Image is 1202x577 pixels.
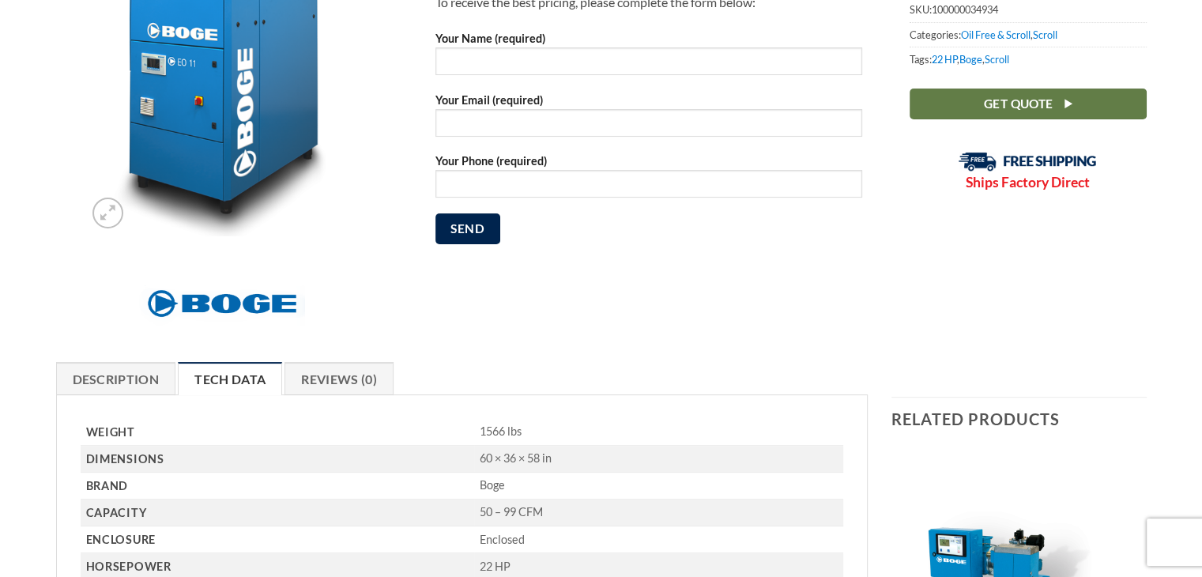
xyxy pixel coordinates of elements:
[983,94,1053,114] span: Get Quote
[480,560,843,575] p: 22 HP
[910,22,1147,47] span: Categories: ,
[435,109,862,137] input: Your Email (required)
[959,53,982,66] a: Boge
[139,281,305,326] img: Boge
[81,473,475,500] th: Brand
[480,505,843,520] p: 50 – 99 CFM
[961,28,1031,41] a: Oil Free & Scroll
[910,47,1147,71] span: Tags: , ,
[81,446,475,473] th: Dimensions
[932,53,957,66] a: 22 HP
[474,419,843,446] td: 1566 lbs
[56,362,176,395] a: Description
[435,47,862,75] input: Your Name (required)
[891,398,1147,440] h3: Related products
[910,89,1147,119] a: Get Quote
[435,91,862,148] label: Your Email (required)
[932,3,998,16] span: 100000034934
[284,362,394,395] a: Reviews (0)
[435,213,500,244] input: Send
[178,362,282,395] a: Tech Data
[480,533,843,548] p: Enclosed
[435,152,862,209] label: Your Phone (required)
[435,170,862,198] input: Your Phone (required)
[435,29,862,257] form: Contact form
[959,152,1097,172] img: Free Shipping
[474,446,843,473] td: 60 × 36 × 58 in
[92,198,123,228] a: Zoom
[435,29,862,86] label: Your Name (required)
[985,53,1009,66] a: Scroll
[81,526,475,553] th: Enclosure
[480,478,843,493] p: Boge
[81,419,475,446] th: Weight
[81,500,475,526] th: Capacity
[966,174,1090,190] strong: Ships Factory Direct
[1033,28,1057,41] a: Scroll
